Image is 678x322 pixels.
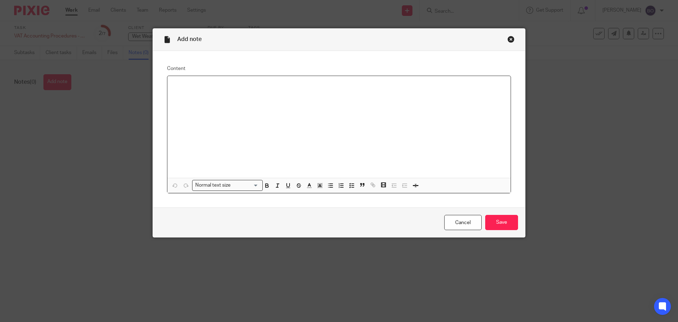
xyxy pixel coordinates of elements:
[444,215,482,230] a: Cancel
[233,182,258,189] input: Search for option
[507,36,515,43] div: Close this dialog window
[177,36,202,42] span: Add note
[485,215,518,230] input: Save
[167,65,511,72] label: Content
[194,182,232,189] span: Normal text size
[192,180,263,191] div: Search for option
